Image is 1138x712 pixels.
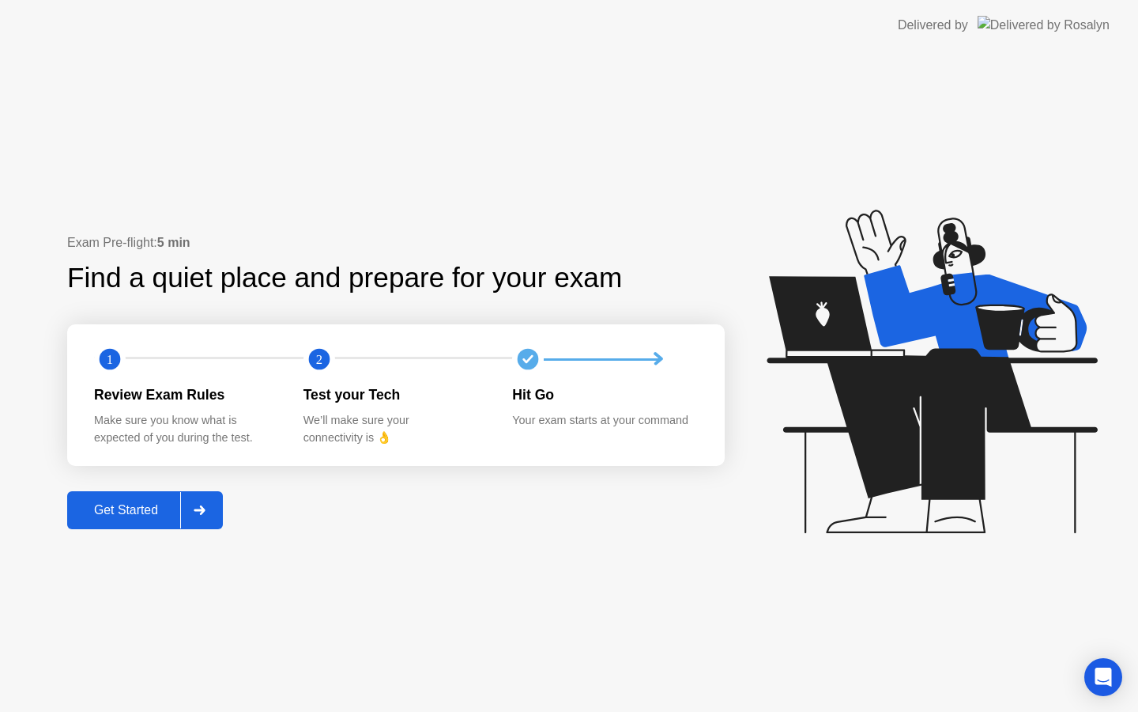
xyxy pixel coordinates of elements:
[512,384,696,405] div: Hit Go
[978,16,1110,34] img: Delivered by Rosalyn
[67,257,624,299] div: Find a quiet place and prepare for your exam
[67,233,725,252] div: Exam Pre-flight:
[94,384,278,405] div: Review Exam Rules
[512,412,696,430] div: Your exam starts at your command
[67,491,223,529] button: Get Started
[316,352,322,367] text: 2
[94,412,278,446] div: Make sure you know what is expected of you during the test.
[303,412,488,446] div: We’ll make sure your connectivity is 👌
[157,236,190,249] b: 5 min
[1084,658,1122,696] div: Open Intercom Messenger
[303,384,488,405] div: Test your Tech
[898,16,968,35] div: Delivered by
[72,503,180,517] div: Get Started
[107,352,113,367] text: 1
